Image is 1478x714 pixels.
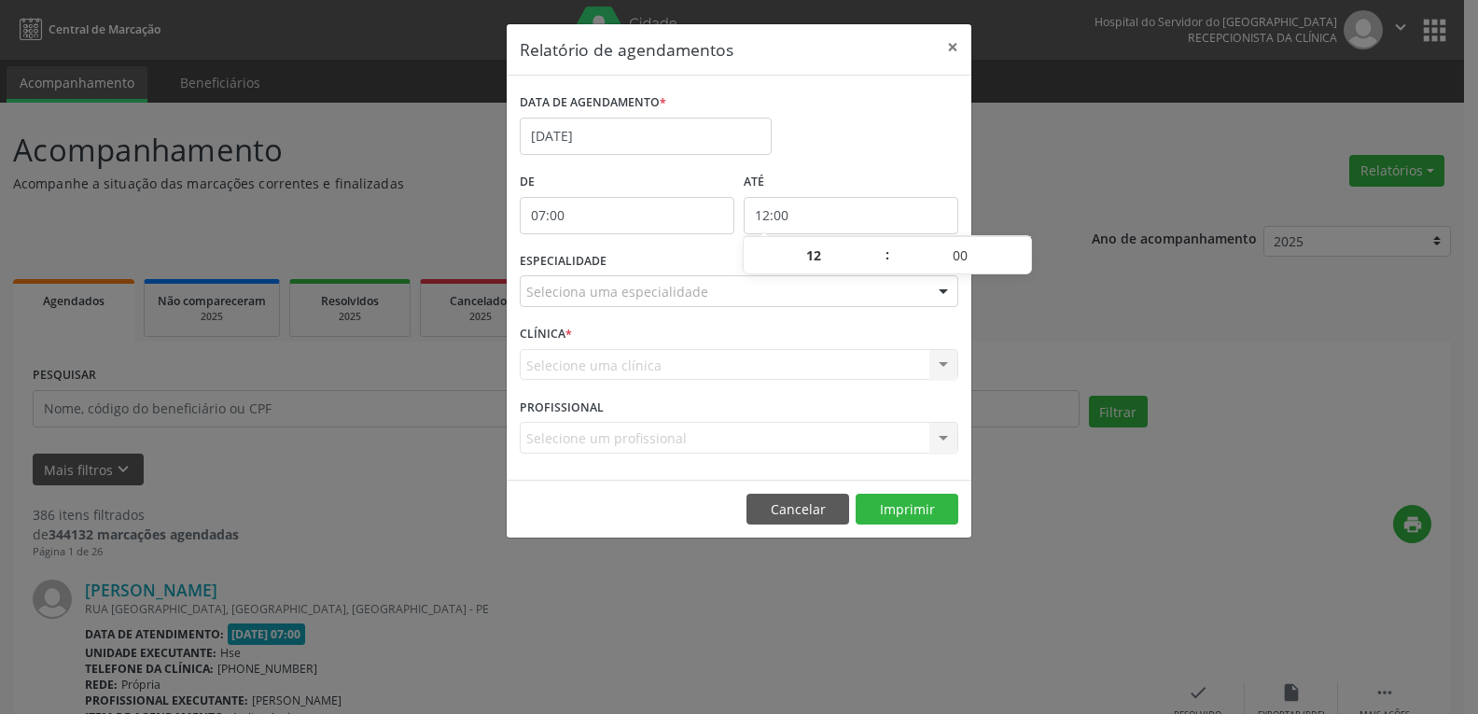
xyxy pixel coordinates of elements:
input: Selecione uma data ou intervalo [520,118,772,155]
label: CLÍNICA [520,320,572,349]
button: Close [934,24,971,70]
label: ESPECIALIDADE [520,247,607,276]
input: Selecione o horário inicial [520,197,734,234]
button: Cancelar [746,494,849,525]
input: Minute [890,237,1031,274]
h5: Relatório de agendamentos [520,37,733,62]
label: De [520,168,734,197]
input: Hour [744,237,885,274]
label: DATA DE AGENDAMENTO [520,89,666,118]
label: PROFISSIONAL [520,393,604,422]
button: Imprimir [856,494,958,525]
input: Selecione o horário final [744,197,958,234]
span: Seleciona uma especialidade [526,282,708,301]
label: ATÉ [744,168,958,197]
span: : [885,236,890,273]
